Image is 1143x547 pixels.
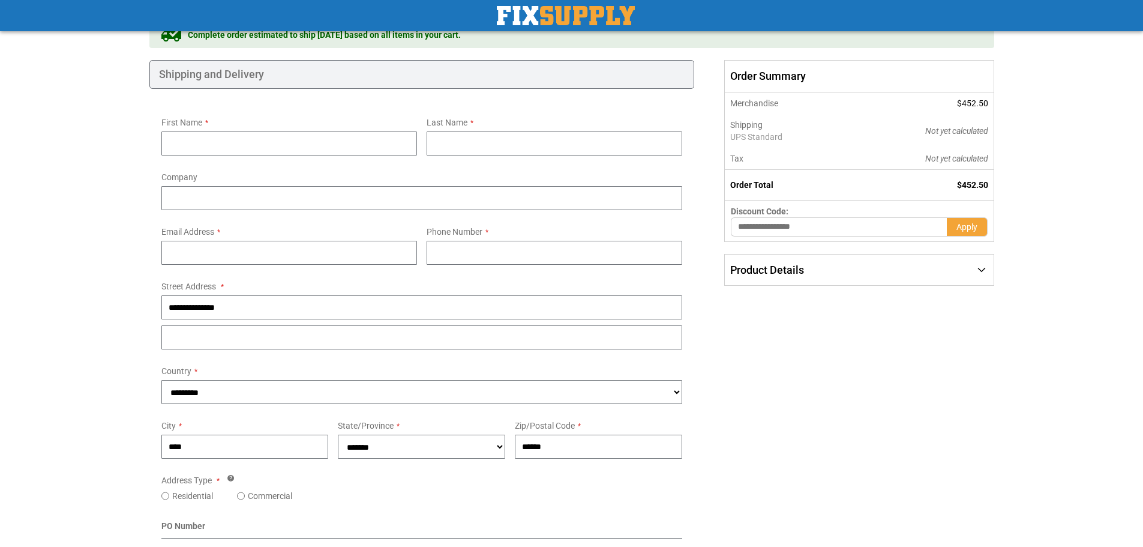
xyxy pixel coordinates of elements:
[925,126,988,136] span: Not yet calculated
[497,6,635,25] a: store logo
[515,421,575,431] span: Zip/Postal Code
[161,366,191,376] span: Country
[957,98,988,108] span: $452.50
[925,154,988,163] span: Not yet calculated
[957,180,988,190] span: $452.50
[161,282,216,291] span: Street Address
[172,490,213,502] label: Residential
[956,222,977,232] span: Apply
[725,148,849,170] th: Tax
[724,60,994,92] span: Order Summary
[161,476,212,485] span: Address Type
[730,120,763,130] span: Shipping
[730,264,804,276] span: Product Details
[427,118,467,127] span: Last Name
[947,217,988,237] button: Apply
[188,29,461,41] span: Complete order estimated to ship [DATE] based on all items in your cart.
[161,172,197,182] span: Company
[427,227,482,237] span: Phone Number
[730,180,773,190] strong: Order Total
[161,118,202,127] span: First Name
[248,490,292,502] label: Commercial
[338,421,394,431] span: State/Province
[161,421,176,431] span: City
[730,131,842,143] span: UPS Standard
[161,520,683,539] div: PO Number
[725,92,849,114] th: Merchandise
[149,60,695,89] div: Shipping and Delivery
[161,227,214,237] span: Email Address
[497,6,635,25] img: Fix Industrial Supply
[731,207,788,216] span: Discount Code:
